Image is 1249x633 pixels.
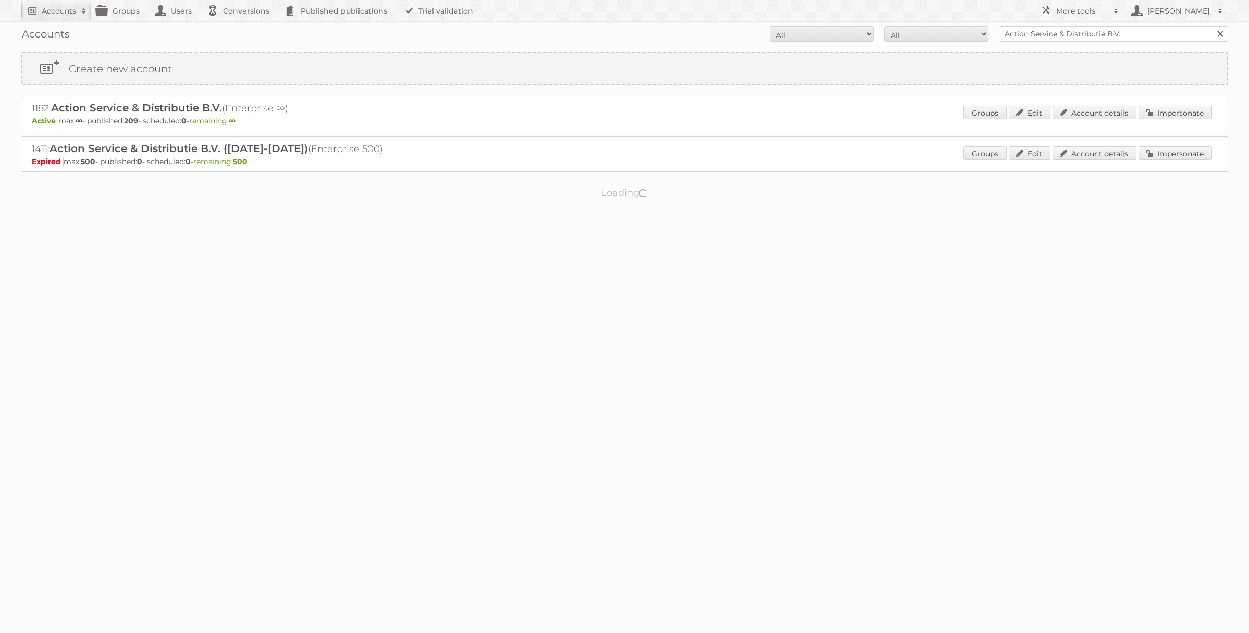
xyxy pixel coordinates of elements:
[1053,146,1136,160] a: Account details
[193,157,248,166] span: remaining:
[42,6,76,16] h2: Accounts
[1009,146,1050,160] a: Edit
[124,116,138,126] strong: 209
[137,157,142,166] strong: 0
[568,182,681,203] p: Loading
[32,116,1217,126] p: max: - published: - scheduled: -
[229,116,236,126] strong: ∞
[1053,106,1136,119] a: Account details
[51,102,222,114] span: Action Service & Distributie B.V.
[81,157,95,166] strong: 500
[76,116,82,126] strong: ∞
[32,157,1217,166] p: max: - published: - scheduled: -
[32,102,397,115] h2: 1182: (Enterprise ∞)
[1145,6,1213,16] h2: [PERSON_NAME]
[32,157,64,166] span: Expired
[50,142,308,155] span: Action Service & Distributie B.V. ([DATE]-[DATE])
[1139,146,1212,160] a: Impersonate
[1139,106,1212,119] a: Impersonate
[233,157,248,166] strong: 500
[22,53,1227,84] a: Create new account
[186,157,191,166] strong: 0
[1056,6,1108,16] h2: More tools
[963,106,1007,119] a: Groups
[189,116,236,126] span: remaining:
[963,146,1007,160] a: Groups
[32,116,58,126] span: Active
[181,116,187,126] strong: 0
[32,142,397,156] h2: 1411: (Enterprise 500)
[1009,106,1050,119] a: Edit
